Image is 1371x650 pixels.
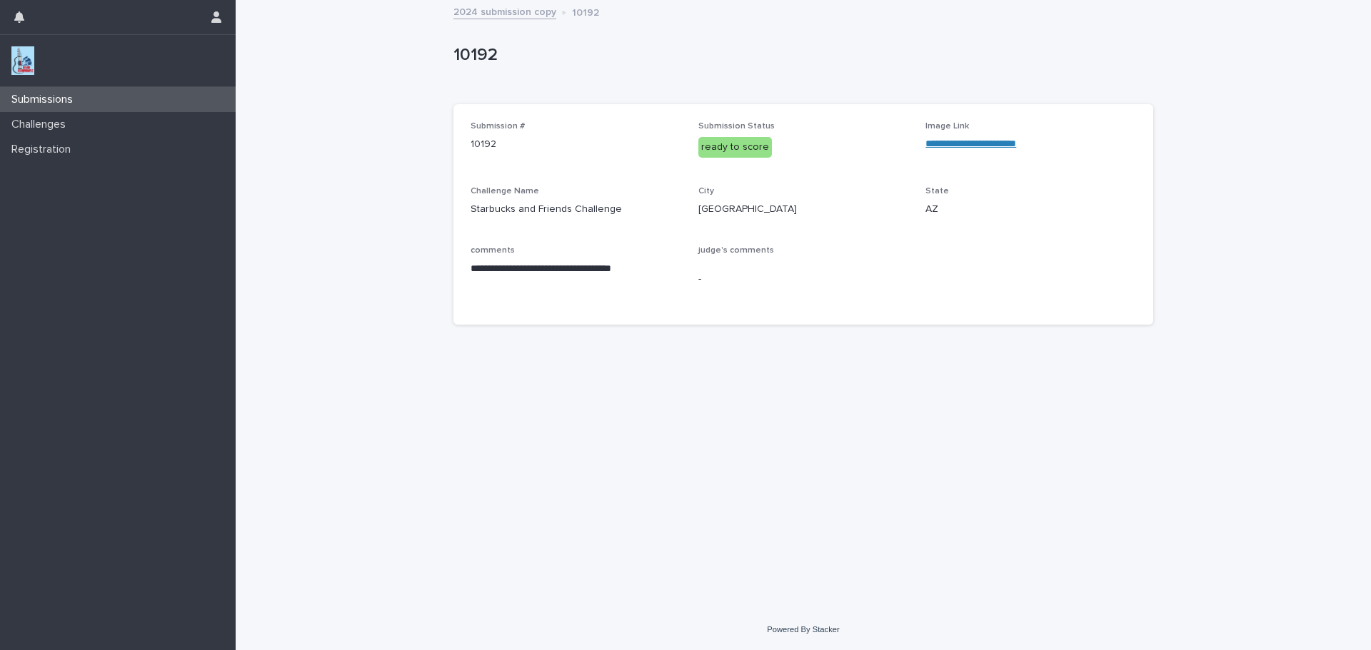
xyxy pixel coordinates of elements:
[925,122,969,131] span: Image Link
[471,122,525,131] span: Submission #
[453,45,1147,66] p: 10192
[471,137,681,152] p: 10192
[471,202,681,217] p: Starbucks and Friends Challenge
[6,143,82,156] p: Registration
[698,202,909,217] p: [GEOGRAPHIC_DATA]
[572,4,599,19] p: 10192
[471,187,539,195] span: Challenge Name
[925,202,1136,217] p: AZ
[698,122,775,131] span: Submission Status
[698,187,714,195] span: City
[925,187,949,195] span: State
[11,46,34,75] img: jxsLJbdS1eYBI7rVAS4p
[6,93,84,106] p: Submissions
[453,3,556,19] a: 2024 submission copy
[6,118,77,131] p: Challenges
[698,137,772,158] div: ready to score
[698,272,909,287] p: -
[767,625,839,634] a: Powered By Stacker
[471,246,515,255] span: comments
[698,246,774,255] span: judge's comments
